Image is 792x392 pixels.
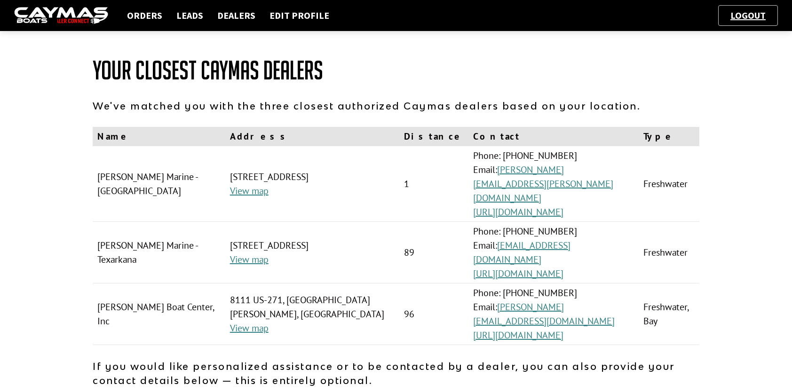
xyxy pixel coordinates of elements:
[14,7,108,24] img: caymas-dealer-connect-2ed40d3bc7270c1d8d7ffb4b79bf05adc795679939227970def78ec6f6c03838.gif
[399,222,468,283] td: 89
[468,146,639,222] td: Phone: [PHONE_NUMBER] Email:
[230,322,269,334] a: View map
[265,9,334,22] a: Edit Profile
[230,253,269,266] a: View map
[225,127,399,146] th: Address
[473,301,615,327] a: [PERSON_NAME][EMAIL_ADDRESS][DOMAIN_NAME]
[399,146,468,222] td: 1
[468,222,639,283] td: Phone: [PHONE_NUMBER] Email:
[230,185,269,197] a: View map
[93,222,225,283] td: [PERSON_NAME] Marine - Texarkana
[639,146,699,222] td: Freshwater
[93,56,699,85] h1: Your Closest Caymas Dealers
[473,329,563,341] a: [URL][DOMAIN_NAME]
[93,146,225,222] td: [PERSON_NAME] Marine - [GEOGRAPHIC_DATA]
[122,9,167,22] a: Orders
[639,283,699,345] td: Freshwater, Bay
[93,127,225,146] th: Name
[93,283,225,345] td: [PERSON_NAME] Boat Center, Inc
[399,283,468,345] td: 96
[213,9,260,22] a: Dealers
[225,222,399,283] td: [STREET_ADDRESS]
[473,267,563,280] a: [URL][DOMAIN_NAME]
[93,99,699,113] p: We've matched you with the three closest authorized Caymas dealers based on your location.
[225,283,399,345] td: 8111 US-271, [GEOGRAPHIC_DATA][PERSON_NAME], [GEOGRAPHIC_DATA]
[639,127,699,146] th: Type
[473,164,613,204] a: [PERSON_NAME][EMAIL_ADDRESS][PERSON_NAME][DOMAIN_NAME]
[473,206,563,218] a: [URL][DOMAIN_NAME]
[639,222,699,283] td: Freshwater
[468,283,639,345] td: Phone: [PHONE_NUMBER] Email:
[172,9,208,22] a: Leads
[468,127,639,146] th: Contact
[726,9,770,21] a: Logout
[93,359,699,387] p: If you would like personalized assistance or to be contacted by a dealer, you can also provide yo...
[225,146,399,222] td: [STREET_ADDRESS]
[399,127,468,146] th: Distance
[473,239,570,266] a: [EMAIL_ADDRESS][DOMAIN_NAME]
